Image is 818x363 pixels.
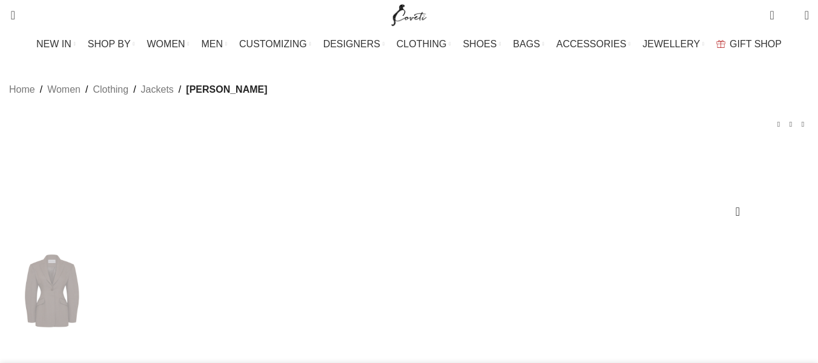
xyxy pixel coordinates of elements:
span: NEW IN [36,38,71,50]
a: 0 [764,3,780,27]
a: Search [3,3,15,27]
a: Women [47,82,81,98]
span: 0 [771,6,780,15]
span: BAGS [513,38,539,50]
span: ACCESSORIES [556,38,627,50]
span: DESIGNERS [323,38,380,50]
a: WOMEN [147,32,190,56]
span: WOMEN [147,38,185,50]
span: SHOP BY [88,38,131,50]
span: JEWELLERY [642,38,700,50]
span: GIFT SHOP [730,38,782,50]
span: CLOTHING [397,38,447,50]
a: Home [9,82,35,98]
img: Rebecca Vallance Brown Jackets The Noah Blazer epitomises sleek sophistication in dark taupe. Fea... [15,225,89,357]
a: Next product [797,118,809,130]
a: NEW IN [36,32,76,56]
a: CLOTHING [397,32,451,56]
span: MEN [202,38,223,50]
a: GIFT SHOP [716,32,782,56]
a: CUSTOMIZING [239,32,311,56]
div: Main navigation [3,32,815,56]
a: Previous product [773,118,785,130]
span: [PERSON_NAME] [186,82,267,98]
span: CUSTOMIZING [239,38,307,50]
a: Clothing [93,82,128,98]
a: SHOP BY [88,32,135,56]
a: Site logo [389,9,429,19]
span: 0 [786,12,795,21]
a: MEN [202,32,227,56]
a: ACCESSORIES [556,32,631,56]
nav: Breadcrumb [9,82,268,98]
span: SHOES [463,38,496,50]
a: Jackets [141,82,174,98]
a: SHOES [463,32,501,56]
a: BAGS [513,32,544,56]
img: GiftBag [716,40,725,48]
a: DESIGNERS [323,32,384,56]
div: My Wishlist [783,3,796,27]
a: JEWELLERY [642,32,704,56]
